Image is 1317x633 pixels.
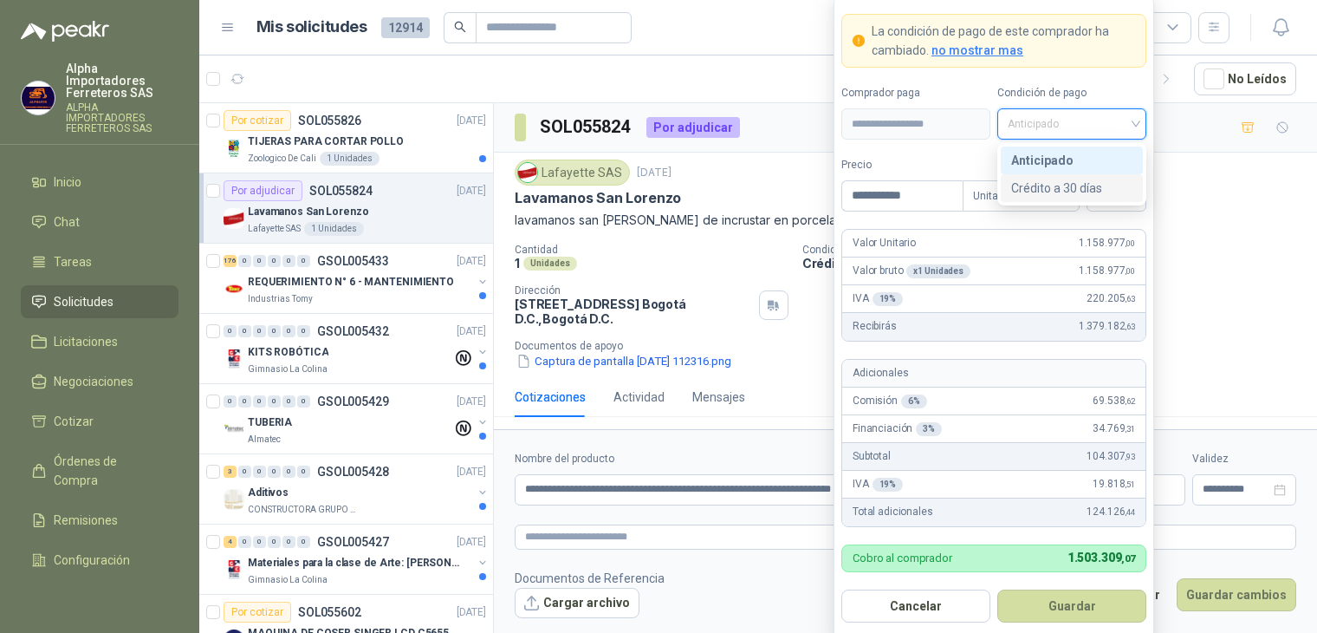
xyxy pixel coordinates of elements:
img: Company Logo [224,138,244,159]
span: ,63 [1125,322,1135,331]
button: No Leídos [1194,62,1296,95]
img: Company Logo [224,208,244,229]
div: 0 [282,395,295,408]
div: x 1 Unidades [906,264,970,278]
p: Crédito a 30 días [802,256,1310,271]
a: Inicio [21,166,178,199]
p: SOL055824 [309,185,373,197]
span: 69.538 [1093,393,1135,409]
span: search [454,21,466,33]
span: 1.158.977 [1079,263,1135,279]
p: IVA [853,290,903,307]
div: 1 Unidades [320,152,380,166]
label: Comprador paga [841,85,990,101]
div: 0 [282,536,295,548]
div: Mensajes [692,388,745,407]
p: [DATE] [457,253,486,270]
p: Industrias Tomy [248,292,313,306]
span: 1.503.309 [1067,551,1135,564]
a: 4 0 0 0 0 0 GSOL005427[DATE] Company LogoMateriales para la clase de Arte: [PERSON_NAME]Gimnasio ... [224,532,490,587]
div: 0 [253,255,266,267]
p: Materiales para la clase de Arte: [PERSON_NAME] [248,555,464,571]
div: 0 [238,255,251,267]
span: Inicio [54,173,81,192]
div: 6 % [901,395,927,408]
div: 3 [224,466,237,478]
p: Aditivos [248,485,289,501]
div: 0 [297,255,310,267]
div: 0 [224,395,237,408]
p: CONSTRUCTORA GRUPO FIP [248,503,357,517]
a: Por adjudicarSOL055824[DATE] Company LogoLavamanos San LorenzoLafayette SAS1 Unidades [199,173,493,244]
div: Unidades [523,257,577,271]
div: 0 [238,395,251,408]
img: Company Logo [224,489,244,510]
div: 0 [297,395,310,408]
a: 176 0 0 0 0 0 GSOL005433[DATE] Company LogoREQUERIMIENTO N° 6 - MANTENIMIENTOIndustrias Tomy [224,251,490,306]
span: ,31 [1125,424,1135,434]
span: ,93 [1125,452,1135,461]
span: Manuales y ayuda [54,591,152,610]
div: 3 % [916,422,942,436]
div: 0 [297,325,310,337]
span: Tareas [54,252,92,271]
p: GSOL005427 [317,536,389,548]
button: Guardar [997,590,1146,623]
div: 0 [268,325,281,337]
p: IVA [853,476,903,493]
div: Anticipado [1001,147,1143,174]
div: 0 [282,325,295,337]
p: Dirección [515,284,752,297]
p: GSOL005433 [317,255,389,267]
div: 0 [297,466,310,478]
a: Chat [21,206,178,238]
p: lavamanos san [PERSON_NAME] de incrustar en porcelana sanitaria ref 01900 [515,211,1296,230]
label: Nombre del producto [515,451,944,467]
p: GSOL005428 [317,466,389,478]
span: Unitario [973,183,1069,209]
span: 1.158.977 [1079,235,1135,251]
a: Órdenes de Compra [21,445,178,497]
p: La condición de pago de este comprador ha cambiado. [872,22,1135,60]
p: Alpha Importadores Ferreteros SAS [66,62,178,99]
p: Cantidad [515,244,788,256]
div: 19 % [873,478,904,492]
div: Actividad [613,388,665,407]
div: Por adjudicar [224,180,302,201]
label: Precio [841,157,963,173]
div: Por adjudicar [646,117,740,138]
span: ,63 [1125,294,1135,303]
p: [DATE] [457,323,486,340]
p: Documentos de apoyo [515,340,1310,352]
p: GSOL005432 [317,325,389,337]
p: GSOL005429 [317,395,389,408]
p: ALPHA IMPORTADORES FERRETEROS SAS [66,102,178,134]
a: Remisiones [21,504,178,537]
div: 0 [253,325,266,337]
p: REQUERIMIENTO N° 6 - MANTENIMIENTO [248,274,454,290]
img: Company Logo [224,559,244,580]
div: 0 [238,325,251,337]
p: Adicionales [853,365,908,382]
span: ,07 [1121,553,1135,564]
label: Validez [1192,451,1296,467]
span: Cotizar [54,412,94,431]
span: no mostrar mas [931,43,1023,57]
div: Por cotizar [224,602,291,623]
h1: Mis solicitudes [256,15,367,40]
a: Por cotizarSOL055826[DATE] Company LogoTIJERAS PARA CORTAR POLLOZoologico De Cali1 Unidades [199,103,493,173]
span: ,62 [1125,396,1135,406]
div: 0 [253,536,266,548]
div: Cotizaciones [515,388,586,407]
span: 12914 [381,17,430,38]
div: 0 [268,536,281,548]
span: Chat [54,212,80,232]
a: 0 0 0 0 0 0 GSOL005429[DATE] Company LogoTUBERIAAlmatec [224,391,490,447]
p: Total adicionales [853,504,933,520]
span: Solicitudes [54,292,114,311]
div: Crédito a 30 días [1001,174,1143,202]
div: 0 [268,466,281,478]
button: Captura de pantalla [DATE] 112316.png [515,352,733,370]
span: ,00 [1125,266,1135,276]
p: Subtotal [853,448,891,465]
